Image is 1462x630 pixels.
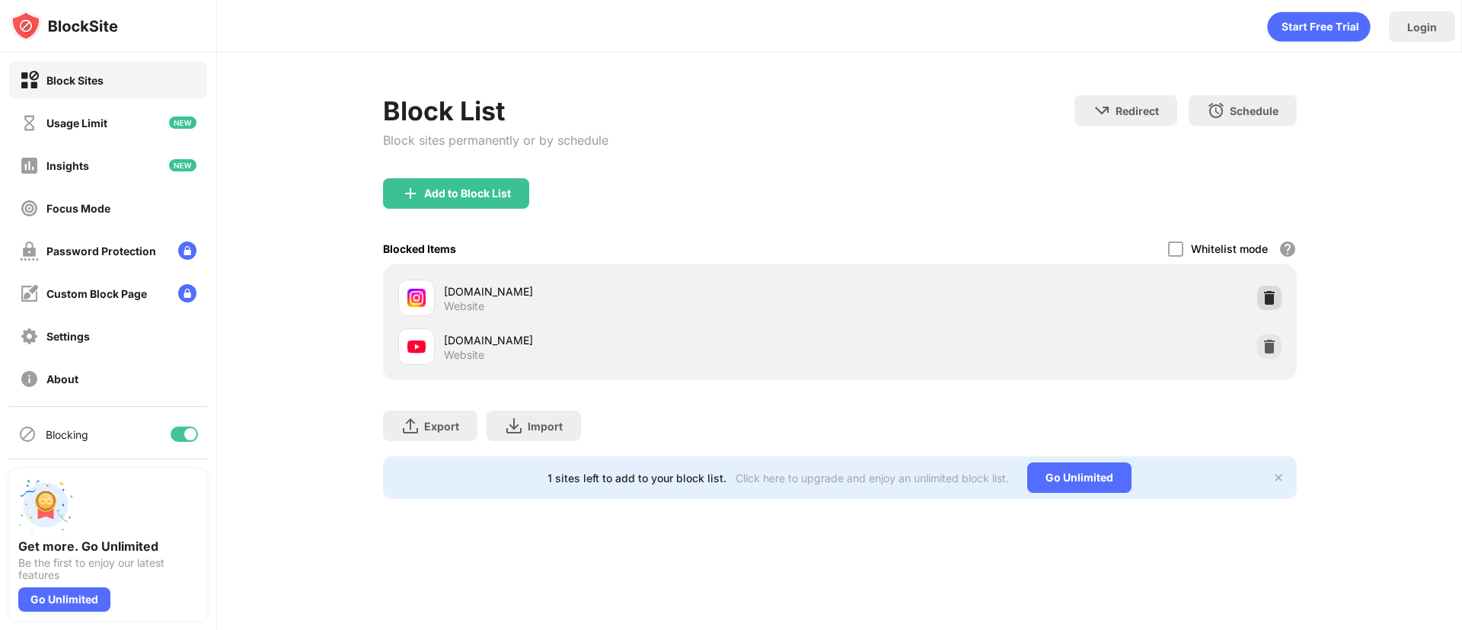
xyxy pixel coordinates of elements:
img: logo-blocksite.svg [11,11,118,41]
img: x-button.svg [1272,472,1285,484]
div: Custom Block Page [46,287,147,300]
div: Export [424,420,459,433]
div: Be the first to enjoy our latest features [18,557,198,581]
div: Import [528,420,563,433]
img: blocking-icon.svg [18,425,37,443]
img: lock-menu.svg [178,241,196,260]
div: 1 sites left to add to your block list. [547,472,726,484]
div: Blocked Items [383,242,456,255]
div: Go Unlimited [18,587,110,612]
div: Sync with other devices [46,458,124,484]
img: customize-block-page-off.svg [20,284,39,303]
img: settings-off.svg [20,327,39,346]
img: favicons [407,337,426,356]
img: favicons [407,289,426,307]
div: Usage Limit [46,117,107,130]
img: about-off.svg [20,369,39,389]
div: Blocking [46,428,88,441]
div: Login [1407,21,1437,34]
img: insights-off.svg [20,156,39,175]
div: Whitelist mode [1191,242,1268,255]
div: [DOMAIN_NAME] [444,283,840,299]
div: Block sites permanently or by schedule [383,133,608,148]
div: Settings [46,330,90,343]
div: Block List [383,95,608,126]
div: Click here to upgrade and enjoy an unlimited block list. [736,472,1009,484]
div: Add to Block List [424,187,511,200]
div: Focus Mode [46,202,110,215]
div: Go Unlimited [1027,462,1132,493]
img: lock-menu.svg [178,284,196,302]
img: focus-off.svg [20,199,39,218]
div: Website [444,299,484,313]
div: [DOMAIN_NAME] [444,332,840,348]
img: push-unlimited.svg [18,478,73,532]
img: new-icon.svg [169,159,196,171]
div: Password Protection [46,245,156,257]
img: new-icon.svg [169,117,196,129]
div: Insights [46,159,89,172]
div: Block Sites [46,74,104,87]
img: block-on.svg [20,71,39,90]
img: time-usage-off.svg [20,114,39,133]
img: password-protection-off.svg [20,241,39,261]
div: About [46,373,78,385]
div: animation [1267,11,1371,42]
div: Redirect [1116,104,1159,117]
div: Website [444,348,484,362]
div: Schedule [1230,104,1278,117]
div: Get more. Go Unlimited [18,539,198,554]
